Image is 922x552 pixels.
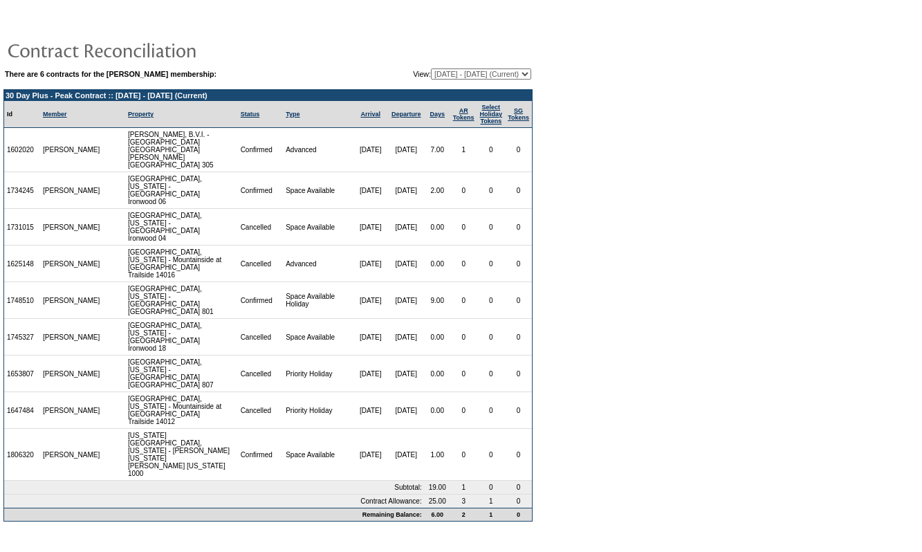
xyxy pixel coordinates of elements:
td: Contract Allowance: [4,495,425,508]
td: Confirmed [238,429,284,481]
td: [PERSON_NAME] [40,356,103,392]
img: pgTtlContractReconciliation.gif [7,36,284,64]
td: [PERSON_NAME] [40,429,103,481]
td: Advanced [283,128,353,172]
td: Confirmed [238,172,284,209]
td: 0 [450,209,477,246]
td: 1 [477,508,506,521]
td: [DATE] [353,356,387,392]
td: 0 [505,209,532,246]
td: [DATE] [353,209,387,246]
td: 0 [505,319,532,356]
a: Member [43,111,67,118]
td: 9.00 [425,282,450,319]
td: 1 [477,495,506,508]
td: Cancelled [238,209,284,246]
td: 0.00 [425,209,450,246]
td: [GEOGRAPHIC_DATA], [US_STATE] - [GEOGRAPHIC_DATA] [GEOGRAPHIC_DATA] 801 [125,282,238,319]
td: Space Available Holiday [283,282,353,319]
td: 0 [450,246,477,282]
td: 0 [450,356,477,392]
td: 2.00 [425,172,450,209]
td: 0 [505,356,532,392]
td: View: [343,68,531,80]
td: Priority Holiday [283,356,353,392]
td: [PERSON_NAME] [40,128,103,172]
td: [DATE] [388,172,425,209]
td: 0 [477,172,506,209]
td: 0 [450,172,477,209]
a: Type [286,111,299,118]
td: Space Available [283,319,353,356]
td: 0 [505,246,532,282]
td: [US_STATE][GEOGRAPHIC_DATA], [US_STATE] - [PERSON_NAME] [US_STATE] [PERSON_NAME] [US_STATE] 1000 [125,429,238,481]
td: [PERSON_NAME] [40,172,103,209]
td: [DATE] [353,172,387,209]
td: [DATE] [353,282,387,319]
td: 0 [505,392,532,429]
a: Arrival [360,111,380,118]
td: 1 [450,481,477,495]
td: 7.00 [425,128,450,172]
td: 0 [477,429,506,481]
td: [GEOGRAPHIC_DATA], [US_STATE] - [GEOGRAPHIC_DATA] Ironwood 04 [125,209,238,246]
td: 0 [477,282,506,319]
td: 0 [505,481,532,495]
td: [PERSON_NAME] [40,319,103,356]
td: 0.00 [425,392,450,429]
td: 0 [477,246,506,282]
td: Confirmed [238,282,284,319]
td: Id [4,101,40,128]
td: Cancelled [238,356,284,392]
td: Space Available [283,429,353,481]
td: [DATE] [388,429,425,481]
td: [DATE] [388,246,425,282]
td: 0 [505,429,532,481]
td: 25.00 [425,495,450,508]
td: 30 Day Plus - Peak Contract :: [DATE] - [DATE] (Current) [4,90,532,101]
td: [DATE] [388,356,425,392]
td: [GEOGRAPHIC_DATA], [US_STATE] - [GEOGRAPHIC_DATA] [GEOGRAPHIC_DATA] 807 [125,356,238,392]
a: Select HolidayTokens [480,104,503,125]
td: 1731015 [4,209,40,246]
td: 0 [505,172,532,209]
td: [DATE] [353,429,387,481]
td: [DATE] [388,282,425,319]
td: Cancelled [238,246,284,282]
td: [GEOGRAPHIC_DATA], [US_STATE] - [GEOGRAPHIC_DATA] Ironwood 06 [125,172,238,209]
a: ARTokens [453,107,474,121]
td: [PERSON_NAME] [40,392,103,429]
td: [PERSON_NAME], B.V.I. - [GEOGRAPHIC_DATA] [GEOGRAPHIC_DATA][PERSON_NAME] [GEOGRAPHIC_DATA] 305 [125,128,238,172]
a: Status [241,111,260,118]
td: Cancelled [238,392,284,429]
td: [DATE] [353,392,387,429]
td: 0 [477,128,506,172]
td: Space Available [283,172,353,209]
td: Advanced [283,246,353,282]
td: 1625148 [4,246,40,282]
td: Remaining Balance: [4,508,425,521]
td: 0 [477,392,506,429]
td: 6.00 [425,508,450,521]
td: 1734245 [4,172,40,209]
td: 0.00 [425,356,450,392]
td: 1.00 [425,429,450,481]
td: [PERSON_NAME] [40,246,103,282]
td: 1 [450,128,477,172]
td: 1602020 [4,128,40,172]
td: Space Available [283,209,353,246]
td: 0 [450,319,477,356]
a: Property [128,111,154,118]
td: 0.00 [425,319,450,356]
td: 1748510 [4,282,40,319]
td: [GEOGRAPHIC_DATA], [US_STATE] - Mountainside at [GEOGRAPHIC_DATA] Trailside 14016 [125,246,238,282]
td: 1806320 [4,429,40,481]
td: [DATE] [353,128,387,172]
td: [DATE] [353,319,387,356]
a: Departure [391,111,421,118]
td: [DATE] [388,319,425,356]
td: 0 [505,128,532,172]
td: 0 [450,429,477,481]
td: 19.00 [425,481,450,495]
td: [DATE] [388,128,425,172]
